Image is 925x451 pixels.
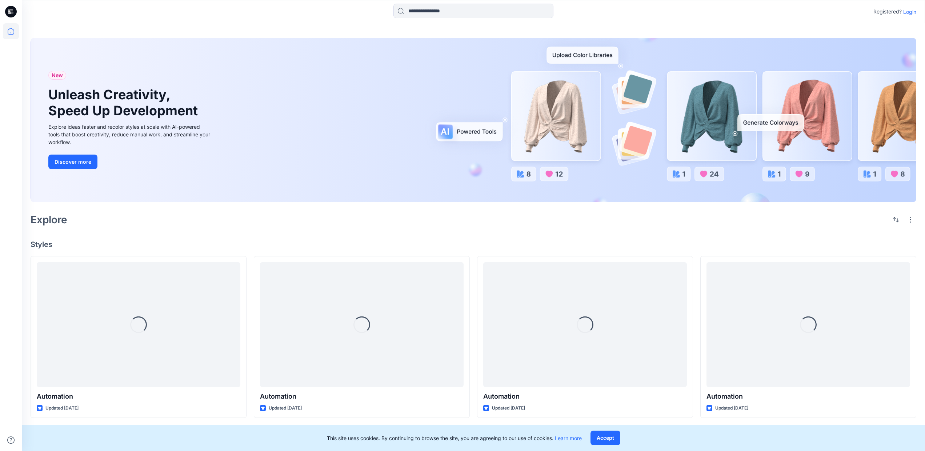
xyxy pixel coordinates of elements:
p: Automation [706,391,910,402]
a: Learn more [555,435,582,441]
p: Automation [483,391,687,402]
h1: Unleash Creativity, Speed Up Development [48,87,201,118]
div: Explore ideas faster and recolor styles at scale with AI-powered tools that boost creativity, red... [48,123,212,146]
p: Updated [DATE] [492,404,525,412]
p: Automation [37,391,240,402]
p: Automation [260,391,464,402]
p: Updated [DATE] [269,404,302,412]
a: Discover more [48,155,212,169]
span: New [52,71,63,80]
button: Accept [590,431,620,445]
p: This site uses cookies. By continuing to browse the site, you are agreeing to our use of cookies. [327,434,582,442]
h2: Explore [31,214,67,225]
p: Registered? [873,7,902,16]
button: Discover more [48,155,97,169]
h4: Styles [31,240,916,249]
p: Updated [DATE] [715,404,748,412]
p: Login [903,8,916,16]
p: Updated [DATE] [45,404,79,412]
